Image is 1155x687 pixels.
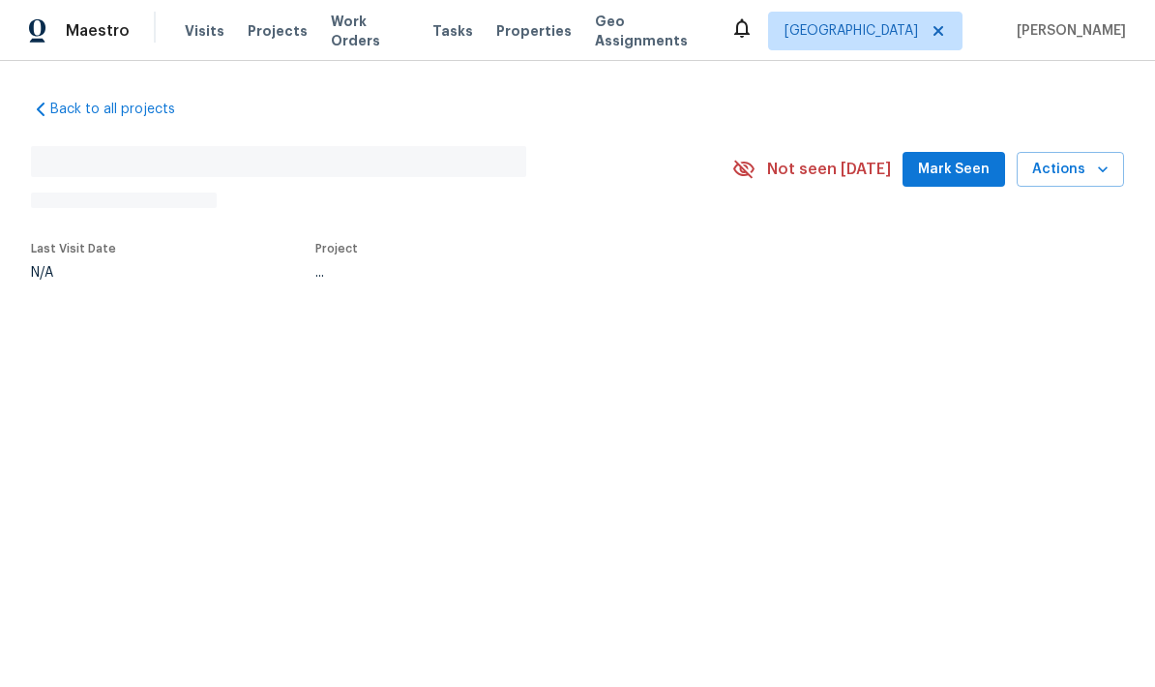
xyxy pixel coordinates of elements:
div: N/A [31,266,116,280]
span: Visits [185,21,224,41]
span: Not seen [DATE] [767,160,891,179]
button: Actions [1017,152,1124,188]
span: Geo Assignments [595,12,707,50]
span: [PERSON_NAME] [1009,21,1126,41]
span: [GEOGRAPHIC_DATA] [785,21,918,41]
a: Back to all projects [31,100,217,119]
span: Project [315,243,358,254]
span: Properties [496,21,572,41]
span: Mark Seen [918,158,990,182]
span: Actions [1032,158,1109,182]
span: Projects [248,21,308,41]
span: Maestro [66,21,130,41]
div: ... [315,266,687,280]
span: Last Visit Date [31,243,116,254]
span: Work Orders [331,12,409,50]
span: Tasks [432,24,473,38]
button: Mark Seen [903,152,1005,188]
